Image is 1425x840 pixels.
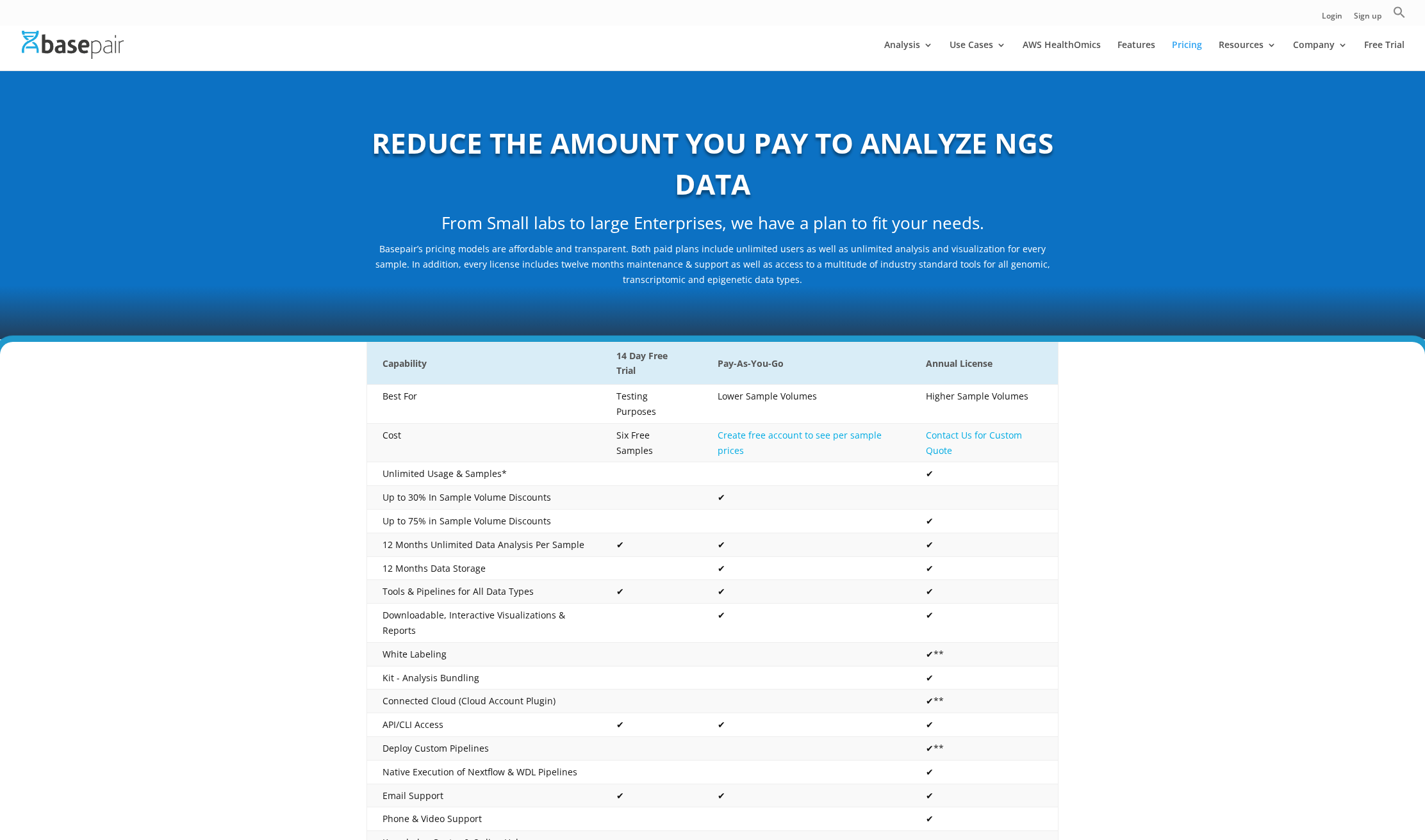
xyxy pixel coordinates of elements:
[910,385,1058,424] td: Higher Sample Volumes
[367,737,602,761] td: Deploy Custom Pipelines
[702,385,910,424] td: Lower Sample Volumes
[367,385,602,424] td: Best For
[910,510,1058,533] td: ✔
[1023,40,1101,70] a: AWS HealthOmics
[1293,40,1347,70] a: Company
[702,556,910,580] td: ✔
[367,423,602,462] td: Cost
[1354,12,1381,26] a: Sign up
[367,784,602,807] td: Email Support
[1393,6,1406,19] svg: Search
[702,486,910,510] td: ✔
[375,243,1050,286] span: Basepair’s pricing models are affordable and transparent. Both paid plans include unlimited users...
[601,423,702,462] td: Six Free Samples
[702,342,910,385] th: Pay-As-You-Go
[601,342,702,385] th: 14 Day Free Trial
[1322,12,1342,26] a: Login
[910,666,1058,690] td: ✔
[367,486,602,510] td: Up to 30% In Sample Volume Discounts
[367,807,602,831] td: Phone & Video Support
[910,713,1058,737] td: ✔
[367,342,602,385] th: Capability
[926,429,1022,456] a: Contact Us for Custom Quote
[1393,6,1406,26] a: Search Icon Link
[367,211,1058,242] h2: From Small labs to large Enterprises, we have a plan to fit your needs.
[702,580,910,604] td: ✔
[367,642,602,666] td: White Labeling
[601,713,702,737] td: ✔
[367,556,602,580] td: 12 Months Data Storage
[601,580,702,604] td: ✔
[372,124,1053,203] b: REDUCE THE AMOUNT YOU PAY TO ANALYZE NGS DATA
[1172,40,1202,70] a: Pricing
[702,784,910,807] td: ✔
[910,580,1058,604] td: ✔
[702,604,910,643] td: ✔
[601,784,702,807] td: ✔
[367,666,602,690] td: Kit - Analysis Bundling
[1219,40,1276,70] a: Resources
[702,713,910,737] td: ✔
[910,807,1058,831] td: ✔
[367,510,602,533] td: Up to 75% in Sample Volume Discounts
[910,784,1058,807] td: ✔
[367,690,602,713] td: Connected Cloud (Cloud Account Plugin)
[367,580,602,604] td: Tools & Pipelines for All Data Types
[910,760,1058,784] td: ✔
[367,533,602,556] td: 12 Months Unlimited Data Analysis Per Sample
[601,385,702,424] td: Testing Purposes
[22,31,124,58] img: Basepair
[718,429,882,456] a: Create free account to see per sample prices
[910,342,1058,385] th: Annual License
[884,40,933,70] a: Analysis
[702,533,910,556] td: ✔
[910,462,1058,486] td: ✔
[367,604,602,643] td: Downloadable, Interactive Visualizations & Reports
[910,604,1058,643] td: ✔
[1364,40,1404,70] a: Free Trial
[367,462,602,486] td: Unlimited Usage & Samples*
[910,556,1058,580] td: ✔
[367,760,602,784] td: Native Execution of Nextflow & WDL Pipelines
[910,533,1058,556] td: ✔
[950,40,1006,70] a: Use Cases
[367,713,602,737] td: API/CLI Access
[1117,40,1155,70] a: Features
[601,533,702,556] td: ✔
